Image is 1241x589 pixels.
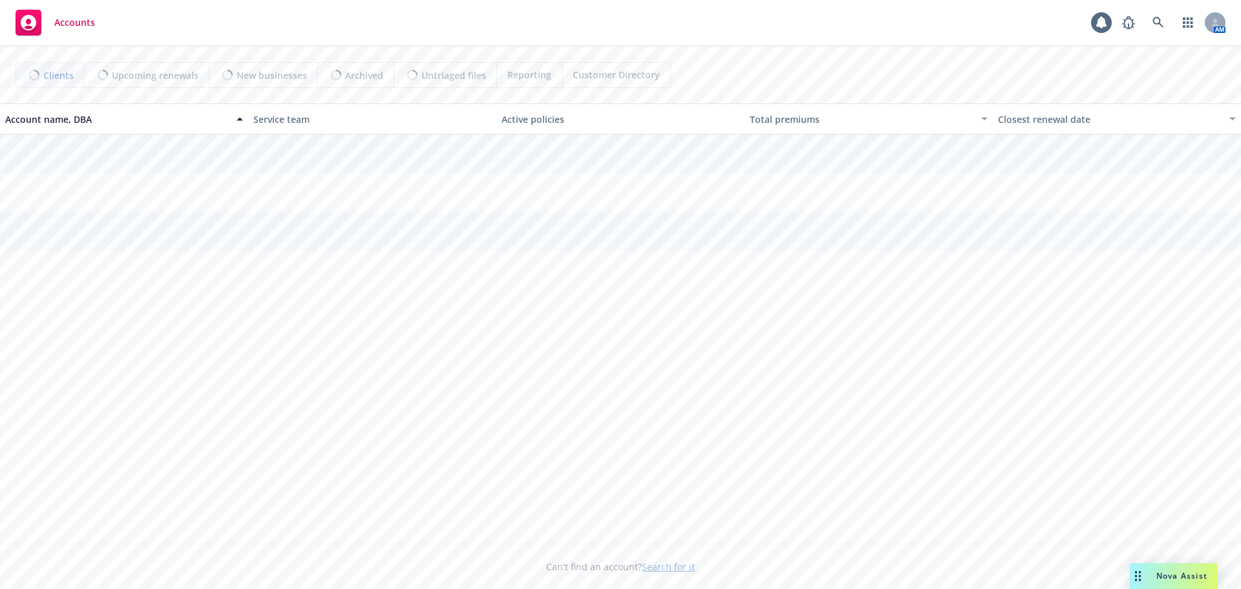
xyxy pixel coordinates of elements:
a: Search [1145,10,1171,36]
a: Accounts [10,5,100,41]
button: Nova Assist [1130,563,1218,589]
div: Active policies [502,112,739,126]
div: Total premiums [750,112,973,126]
a: Search for it [642,561,695,573]
div: Drag to move [1130,563,1146,589]
button: Active policies [496,103,745,134]
button: Total premiums [745,103,993,134]
a: Report a Bug [1116,10,1141,36]
span: Upcoming renewals [112,69,198,82]
span: Untriaged files [421,69,486,82]
button: Service team [248,103,496,134]
div: Closest renewal date [998,112,1222,126]
span: Nova Assist [1156,570,1207,581]
span: Reporting [507,68,551,81]
span: Clients [43,69,74,82]
button: Closest renewal date [993,103,1241,134]
span: New businesses [237,69,307,82]
a: Switch app [1175,10,1201,36]
span: Accounts [54,17,95,28]
div: Service team [253,112,491,126]
div: Account name, DBA [5,112,229,126]
span: Can't find an account? [546,560,695,573]
span: Customer Directory [573,68,660,81]
span: Archived [345,69,383,82]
